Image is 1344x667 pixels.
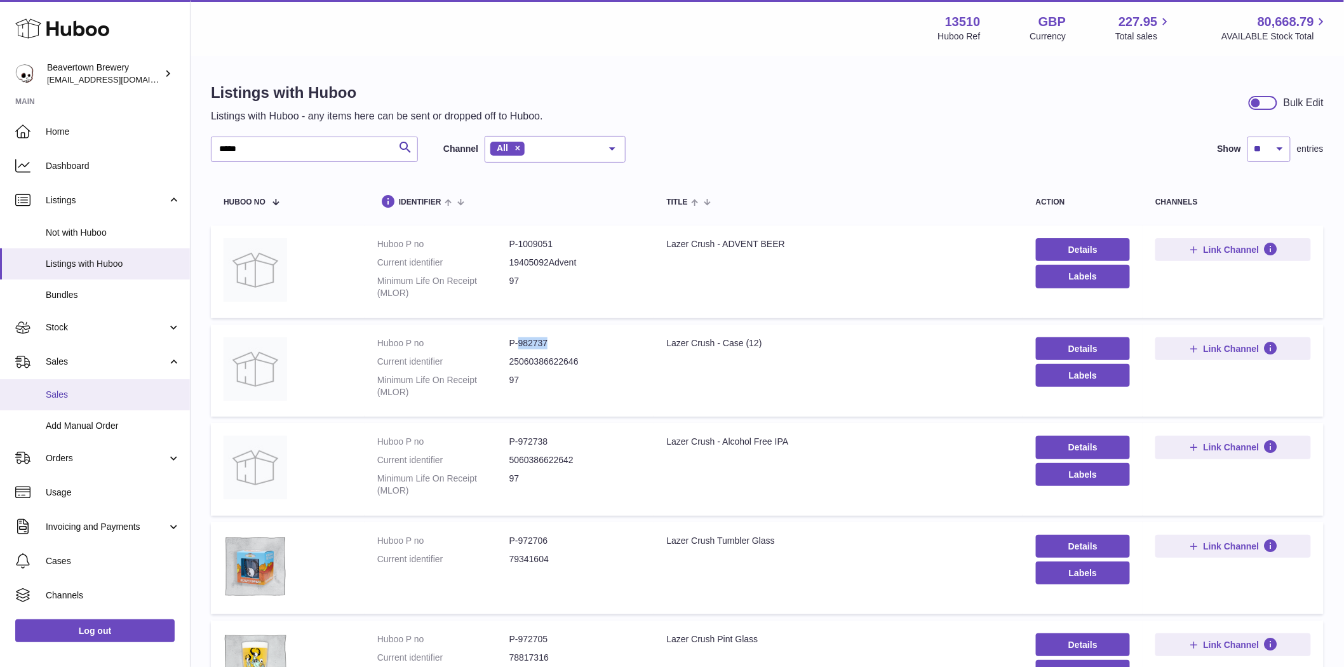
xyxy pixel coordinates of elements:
span: Listings with Huboo [46,258,180,270]
a: Details [1036,535,1131,558]
dt: Current identifier [377,652,509,664]
span: Home [46,126,180,138]
div: channels [1155,198,1311,206]
img: internalAdmin-13510@internal.huboo.com [15,64,34,83]
span: Total sales [1115,30,1172,43]
span: Orders [46,452,167,464]
div: Huboo Ref [938,30,981,43]
div: Beavertown Brewery [47,62,161,86]
a: Details [1036,238,1131,261]
span: Dashboard [46,160,180,172]
div: Lazer Crush Pint Glass [667,633,1011,645]
dt: Minimum Life On Receipt (MLOR) [377,374,509,398]
button: Labels [1036,562,1131,584]
button: Link Channel [1155,436,1311,459]
span: Huboo no [224,198,265,206]
button: Labels [1036,463,1131,486]
span: Stock [46,321,167,333]
span: Link Channel [1204,441,1260,453]
dd: 79341604 [509,553,642,565]
p: Listings with Huboo - any items here can be sent or dropped off to Huboo. [211,109,543,123]
dd: P-1009051 [509,238,642,250]
a: 227.95 Total sales [1115,13,1172,43]
button: Link Channel [1155,337,1311,360]
dd: P-972705 [509,633,642,645]
dt: Minimum Life On Receipt (MLOR) [377,473,509,497]
button: Link Channel [1155,535,1311,558]
span: Add Manual Order [46,420,180,432]
span: Not with Huboo [46,227,180,239]
label: Show [1218,143,1241,155]
div: Lazer Crush Tumbler Glass [667,535,1011,547]
span: Link Channel [1204,343,1260,354]
dt: Current identifier [377,454,509,466]
dd: P-972706 [509,535,642,547]
span: Bundles [46,289,180,301]
button: Link Channel [1155,633,1311,656]
img: Lazer Crush - Case (12) [224,337,287,401]
div: Lazer Crush - Alcohol Free IPA [667,436,1011,448]
dd: P-982737 [509,337,642,349]
a: Details [1036,633,1131,656]
dt: Minimum Life On Receipt (MLOR) [377,275,509,299]
span: title [667,198,688,206]
dt: Huboo P no [377,238,509,250]
img: Lazer Crush Tumbler Glass [224,535,287,598]
button: Link Channel [1155,238,1311,261]
span: [EMAIL_ADDRESS][DOMAIN_NAME] [47,74,187,84]
button: Labels [1036,265,1131,288]
dt: Current identifier [377,356,509,368]
button: Labels [1036,364,1131,387]
span: Channels [46,590,180,602]
strong: 13510 [945,13,981,30]
strong: GBP [1038,13,1066,30]
dd: P-972738 [509,436,642,448]
span: Sales [46,356,167,368]
span: Listings [46,194,167,206]
span: 80,668.79 [1258,13,1314,30]
div: Lazer Crush - ADVENT BEER [667,238,1011,250]
dt: Huboo P no [377,535,509,547]
dd: 97 [509,275,642,299]
dd: 97 [509,473,642,497]
a: Details [1036,436,1131,459]
span: 227.95 [1119,13,1157,30]
span: identifier [399,198,441,206]
span: Cases [46,555,180,567]
div: Bulk Edit [1284,96,1324,110]
a: 80,668.79 AVAILABLE Stock Total [1221,13,1329,43]
div: Lazer Crush - Case (12) [667,337,1011,349]
dt: Huboo P no [377,337,509,349]
a: Log out [15,619,175,642]
div: action [1036,198,1131,206]
span: AVAILABLE Stock Total [1221,30,1329,43]
dd: 78817316 [509,652,642,664]
h1: Listings with Huboo [211,83,543,103]
dt: Current identifier [377,257,509,269]
dd: 25060386622646 [509,356,642,368]
img: Lazer Crush - Alcohol Free IPA [224,436,287,499]
span: Link Channel [1204,244,1260,255]
span: Link Channel [1204,541,1260,552]
dd: 19405092Advent [509,257,642,269]
label: Channel [443,143,478,155]
span: Invoicing and Payments [46,521,167,533]
span: All [497,143,508,153]
span: Sales [46,389,180,401]
dt: Huboo P no [377,436,509,448]
a: Details [1036,337,1131,360]
dt: Current identifier [377,553,509,565]
div: Currency [1030,30,1066,43]
span: Link Channel [1204,639,1260,650]
dt: Huboo P no [377,633,509,645]
span: entries [1297,143,1324,155]
dd: 5060386622642 [509,454,642,466]
dd: 97 [509,374,642,398]
img: Lazer Crush - ADVENT BEER [224,238,287,302]
span: Usage [46,487,180,499]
